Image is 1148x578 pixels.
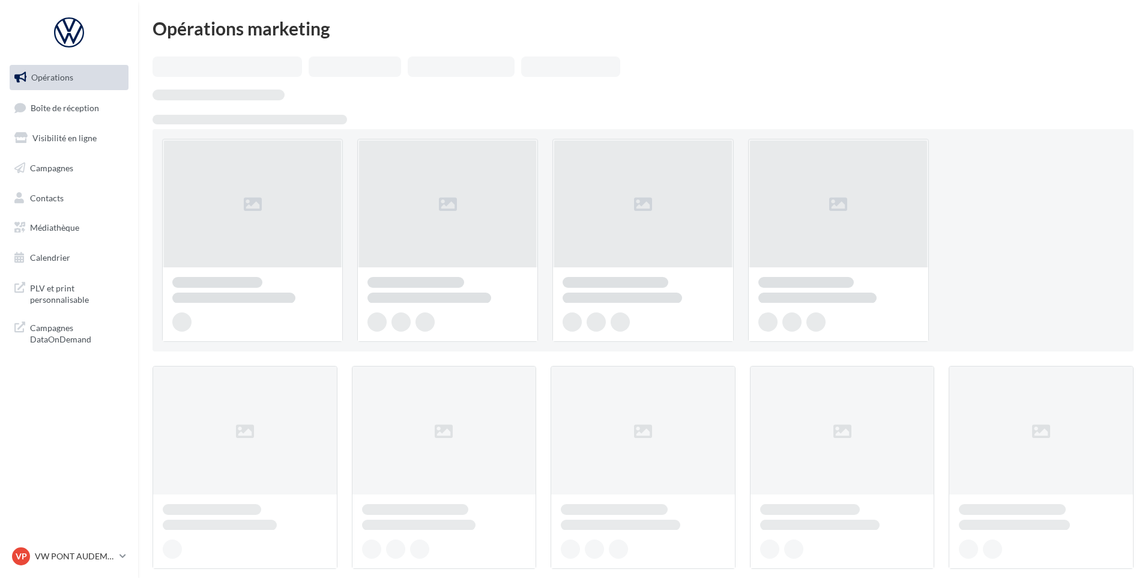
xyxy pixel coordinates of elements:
[30,252,70,263] span: Calendrier
[10,545,128,568] a: VP VW PONT AUDEMER
[16,550,27,562] span: VP
[30,192,64,202] span: Contacts
[153,19,1134,37] div: Opérations marketing
[7,315,131,350] a: Campagnes DataOnDemand
[7,245,131,270] a: Calendrier
[7,126,131,151] a: Visibilité en ligne
[31,72,73,82] span: Opérations
[30,320,124,345] span: Campagnes DataOnDemand
[7,186,131,211] a: Contacts
[30,163,73,173] span: Campagnes
[30,280,124,306] span: PLV et print personnalisable
[7,275,131,311] a: PLV et print personnalisable
[7,215,131,240] a: Médiathèque
[7,156,131,181] a: Campagnes
[7,95,131,121] a: Boîte de réception
[31,102,99,112] span: Boîte de réception
[30,222,79,233] span: Médiathèque
[32,133,97,143] span: Visibilité en ligne
[7,65,131,90] a: Opérations
[35,550,115,562] p: VW PONT AUDEMER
